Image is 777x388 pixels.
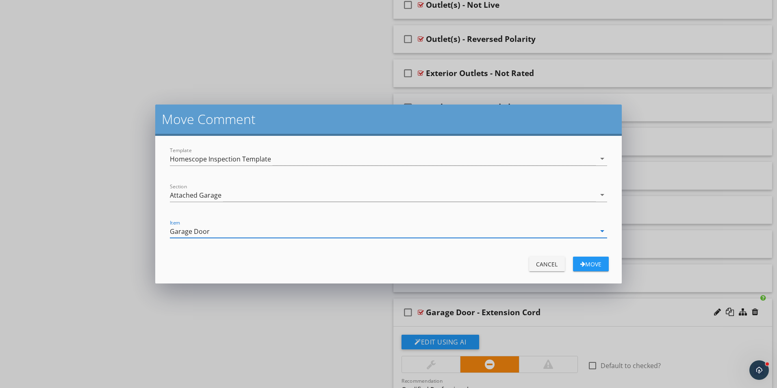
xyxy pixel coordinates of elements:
[597,154,607,163] i: arrow_drop_down
[579,260,602,268] div: Move
[529,257,565,271] button: Cancel
[597,190,607,200] i: arrow_drop_down
[170,192,221,199] div: Attached Garage
[170,228,210,235] div: Garage Door
[749,360,769,380] iframe: Intercom live chat
[170,155,271,163] div: Homescope Inspection Template
[597,226,607,236] i: arrow_drop_down
[573,257,609,271] button: Move
[536,260,558,268] div: Cancel
[162,111,615,127] h2: Move Comment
